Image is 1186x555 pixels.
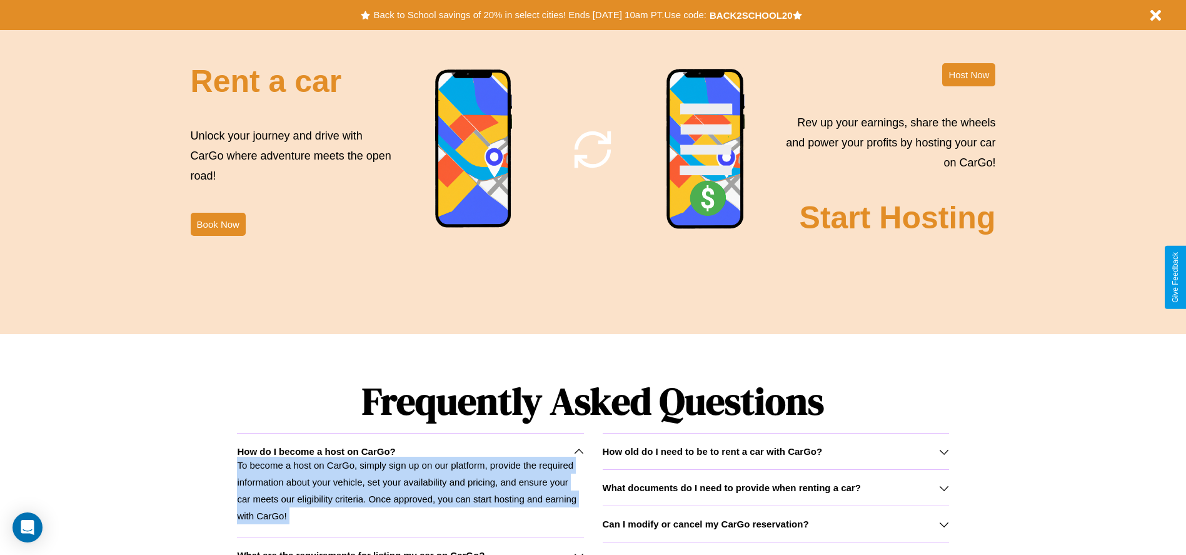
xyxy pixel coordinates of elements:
p: Rev up your earnings, share the wheels and power your profits by hosting your car on CarGo! [778,113,995,173]
img: phone [435,69,513,230]
h3: Can I modify or cancel my CarGo reservation? [603,519,809,529]
div: Give Feedback [1171,252,1180,303]
button: Back to School savings of 20% in select cities! Ends [DATE] 10am PT.Use code: [370,6,709,24]
button: Host Now [942,63,995,86]
h3: How old do I need to be to rent a car with CarGo? [603,446,823,457]
img: phone [666,68,746,231]
h3: How do I become a host on CarGo? [237,446,395,457]
div: Open Intercom Messenger [13,512,43,542]
h2: Start Hosting [800,200,996,236]
b: BACK2SCHOOL20 [710,10,793,21]
p: To become a host on CarGo, simply sign up on our platform, provide the required information about... [237,457,583,524]
h2: Rent a car [191,63,342,99]
h1: Frequently Asked Questions [237,369,948,433]
p: Unlock your journey and drive with CarGo where adventure meets the open road! [191,126,396,186]
button: Book Now [191,213,246,236]
h3: What documents do I need to provide when renting a car? [603,482,861,493]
